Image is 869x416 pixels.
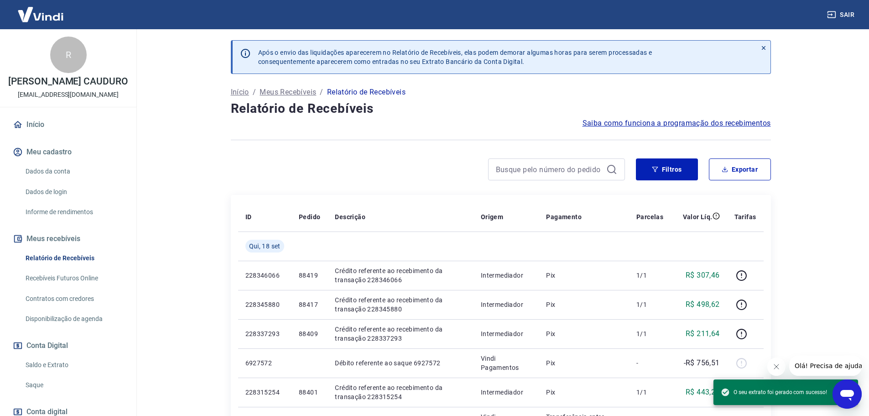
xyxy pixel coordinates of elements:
[245,212,252,221] p: ID
[789,356,862,376] iframe: Mensagem da empresa
[734,212,756,221] p: Tarifas
[683,212,713,221] p: Valor Líq.
[721,388,827,397] span: O seu extrato foi gerado com sucesso!
[50,37,87,73] div: R
[636,300,663,309] p: 1/1
[231,100,771,118] h4: Relatório de Recebíveis
[686,299,720,310] p: R$ 498,62
[245,300,284,309] p: 228345880
[11,336,125,356] button: Conta Digital
[22,290,125,308] a: Contratos com credores
[636,212,663,221] p: Parcelas
[249,242,281,251] span: Qui, 18 set
[335,266,466,284] p: Crédito referente ao recebimento da transação 228346066
[258,48,652,66] p: Após o envio das liquidações aparecerem no Relatório de Recebíveis, elas podem demorar algumas ho...
[636,388,663,397] p: 1/1
[636,329,663,338] p: 1/1
[833,379,862,409] iframe: Botão para abrir a janela de mensagens
[481,354,532,372] p: Vindi Pagamentos
[18,90,119,100] p: [EMAIL_ADDRESS][DOMAIN_NAME]
[245,329,284,338] p: 228337293
[335,383,466,401] p: Crédito referente ao recebimento da transação 228315254
[636,158,698,180] button: Filtros
[481,329,532,338] p: Intermediador
[22,376,125,395] a: Saque
[481,300,532,309] p: Intermediador
[327,87,406,98] p: Relatório de Recebíveis
[546,271,622,280] p: Pix
[481,212,503,221] p: Origem
[22,203,125,221] a: Informe de rendimentos
[767,358,786,376] iframe: Fechar mensagem
[299,329,320,338] p: 88409
[245,358,284,368] p: 6927572
[636,358,663,368] p: -
[22,356,125,374] a: Saldo e Extrato
[709,158,771,180] button: Exportar
[546,329,622,338] p: Pix
[245,271,284,280] p: 228346066
[684,358,720,369] p: -R$ 756,51
[335,295,466,314] p: Crédito referente ao recebimento da transação 228345880
[299,271,320,280] p: 88419
[496,163,603,176] input: Busque pelo número do pedido
[11,229,125,249] button: Meus recebíveis
[245,388,284,397] p: 228315254
[686,387,720,398] p: R$ 443,21
[546,212,582,221] p: Pagamento
[546,358,622,368] p: Pix
[546,300,622,309] p: Pix
[22,310,125,328] a: Disponibilização de agenda
[8,77,128,86] p: [PERSON_NAME] CAUDURO
[260,87,316,98] a: Meus Recebíveis
[481,271,532,280] p: Intermediador
[686,270,720,281] p: R$ 307,46
[636,271,663,280] p: 1/1
[335,325,466,343] p: Crédito referente ao recebimento da transação 228337293
[22,183,125,201] a: Dados de login
[320,87,323,98] p: /
[11,142,125,162] button: Meu cadastro
[253,87,256,98] p: /
[22,269,125,288] a: Recebíveis Futuros Online
[11,115,125,135] a: Início
[546,388,622,397] p: Pix
[22,162,125,181] a: Dados da conta
[11,0,70,28] img: Vindi
[825,6,858,23] button: Sair
[481,388,532,397] p: Intermediador
[22,249,125,268] a: Relatório de Recebíveis
[5,6,77,14] span: Olá! Precisa de ajuda?
[231,87,249,98] a: Início
[686,328,720,339] p: R$ 211,64
[583,118,771,129] a: Saiba como funciona a programação dos recebimentos
[299,300,320,309] p: 88417
[335,212,365,221] p: Descrição
[299,212,320,221] p: Pedido
[335,358,466,368] p: Débito referente ao saque 6927572
[299,388,320,397] p: 88401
